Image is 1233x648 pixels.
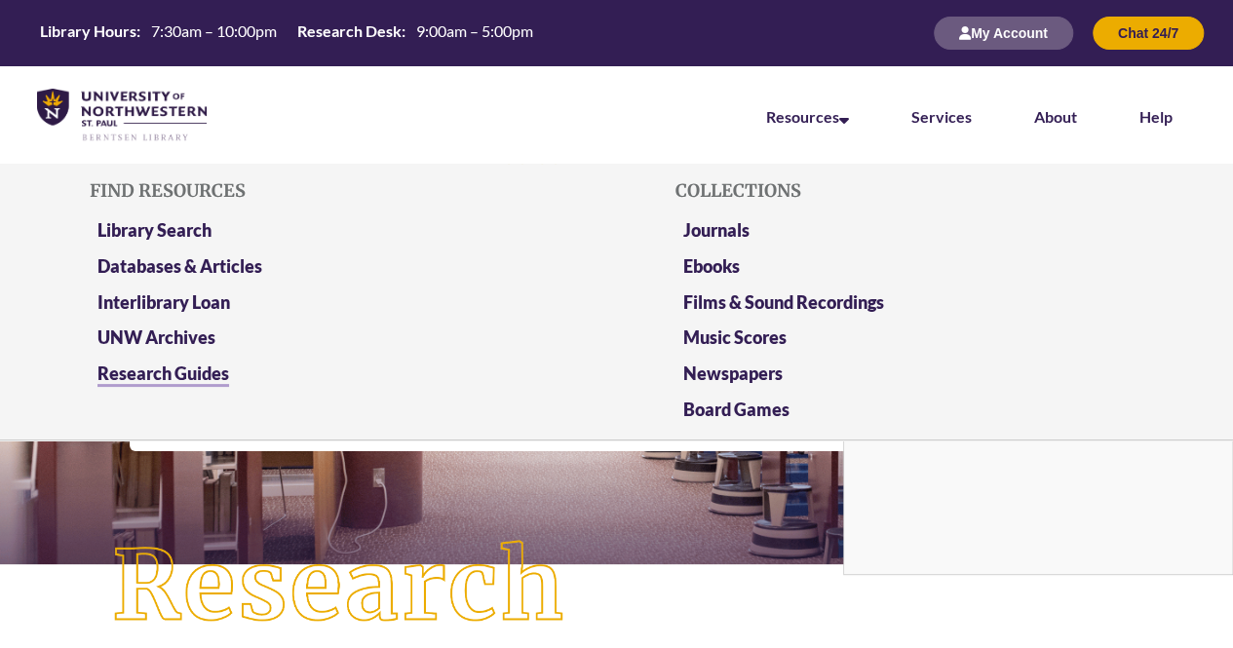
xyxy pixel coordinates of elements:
[683,291,884,313] a: Films & Sound Recordings
[683,255,740,277] a: Ebooks
[97,219,212,241] a: Library Search
[97,291,230,313] a: Interlibrary Loan
[97,255,262,277] a: Databases & Articles
[97,326,215,348] a: UNW Archives
[843,244,1233,575] div: Chat With Us
[683,219,750,241] a: Journals
[683,399,790,420] a: Board Games
[97,362,229,387] a: Research Guides
[1034,107,1077,126] a: About
[911,107,972,126] a: Services
[675,181,1143,201] h5: Collections
[37,89,207,142] img: UNWSP Library Logo
[683,326,787,348] a: Music Scores
[683,362,783,384] a: Newspapers
[766,107,849,126] a: Resources
[1139,107,1173,126] a: Help
[90,181,558,201] h5: Find Resources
